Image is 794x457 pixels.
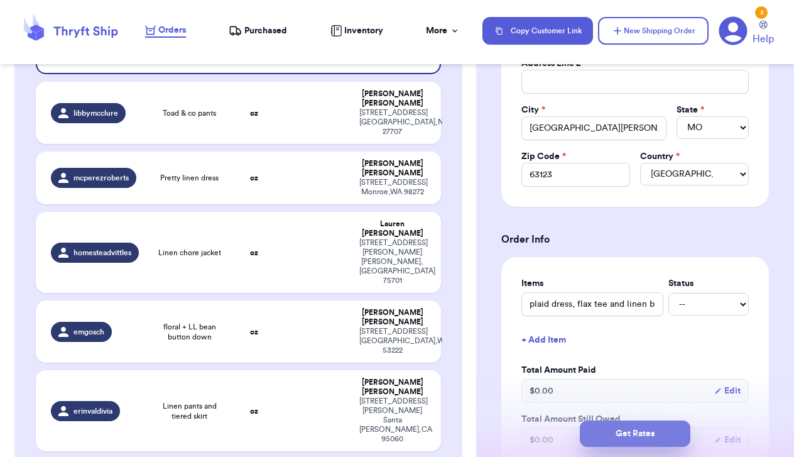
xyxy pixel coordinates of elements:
div: [STREET_ADDRESS] [GEOGRAPHIC_DATA] , NC 27707 [359,108,426,136]
a: 3 [719,16,748,45]
strong: oz [250,109,258,117]
span: erinvaldivia [73,406,112,416]
div: Lauren [PERSON_NAME] [359,219,426,238]
span: Purchased [244,25,287,37]
span: $ 0.00 [530,385,553,397]
strong: oz [250,249,258,256]
label: Status [668,277,749,290]
span: mcperezroberts [73,173,129,183]
span: Linen pants and tiered skirt [156,401,222,421]
h3: Order Info [501,232,769,247]
input: 12345 [521,163,630,187]
span: Toad & co pants [163,108,216,118]
span: floral + LL bean button down [156,322,222,342]
strong: oz [250,407,258,415]
div: [PERSON_NAME] [PERSON_NAME] [359,89,426,108]
span: Orders [158,24,186,36]
span: emgosch [73,327,104,337]
span: Inventory [344,25,383,37]
span: Help [753,31,774,47]
span: Pretty linen dress [160,173,219,183]
button: + Add Item [516,326,754,354]
a: Purchased [229,25,287,37]
div: [PERSON_NAME] [PERSON_NAME] [359,308,426,327]
label: Items [521,277,663,290]
label: Zip Code [521,150,566,163]
a: Help [753,21,774,47]
div: [PERSON_NAME] [PERSON_NAME] [359,378,426,397]
span: libbymcclure [73,108,118,118]
div: 3 [755,6,768,19]
div: More [426,25,460,37]
strong: oz [250,174,258,182]
a: Orders [145,24,186,38]
div: [PERSON_NAME] [PERSON_NAME] [359,159,426,178]
label: Country [640,150,680,163]
div: [STREET_ADDRESS][PERSON_NAME] Santa [PERSON_NAME] , CA 95060 [359,397,426,444]
button: Edit [714,385,741,397]
label: City [521,104,545,116]
strong: oz [250,328,258,336]
div: [STREET_ADDRESS][PERSON_NAME] [PERSON_NAME] , [GEOGRAPHIC_DATA] 75701 [359,238,426,285]
button: Copy Customer Link [482,17,593,45]
label: Total Amount Paid [521,364,749,377]
button: Get Rates [580,421,690,447]
label: State [677,104,704,116]
a: Inventory [330,25,383,37]
div: [STREET_ADDRESS] Monroe , WA 98272 [359,178,426,197]
span: Linen chore jacket [158,248,221,258]
span: homesteadvittles [73,248,131,258]
button: New Shipping Order [598,17,709,45]
div: [STREET_ADDRESS] [GEOGRAPHIC_DATA] , WI 53222 [359,327,426,355]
